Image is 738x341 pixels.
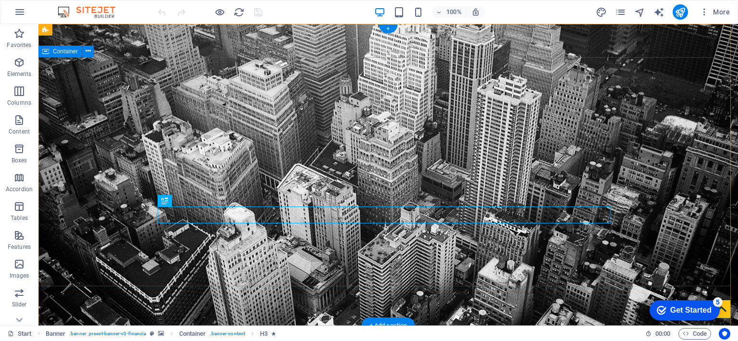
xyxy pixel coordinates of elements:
span: Click to select. Double-click to edit [179,328,206,340]
i: Pages (Ctrl+Alt+S) [615,7,626,18]
div: + Add section [362,317,415,334]
div: 5 [71,2,81,12]
p: Boxes [12,157,27,164]
p: Favorites [7,41,31,49]
span: Container [53,49,78,54]
p: Images [10,272,29,280]
button: reload [233,6,245,18]
button: Click here to leave preview mode and continue editing [214,6,225,18]
p: Content [9,128,30,135]
i: This element is a customizable preset [150,331,154,336]
img: Editor Logo [55,6,127,18]
div: Get Started [28,11,70,19]
p: Elements [7,70,32,78]
p: Accordion [6,185,33,193]
span: Code [683,328,707,340]
span: 00 00 [655,328,670,340]
button: 100% [432,6,466,18]
a: Click to cancel selection. Double-click to open Pages [8,328,32,340]
p: Features [8,243,31,251]
p: Tables [11,214,28,222]
i: This element contains a background [158,331,164,336]
i: Design (Ctrl+Alt+Y) [596,7,607,18]
h6: Session time [645,328,671,340]
button: More [696,4,734,20]
button: Code [678,328,711,340]
p: Columns [7,99,31,107]
i: On resize automatically adjust zoom level to fit chosen device. [471,8,480,16]
button: publish [673,4,688,20]
button: navigator [634,6,646,18]
h6: 100% [446,6,462,18]
div: + [379,24,397,33]
i: Reload page [234,7,245,18]
div: Get Started 5 items remaining, 0% complete [8,5,78,25]
i: Element contains an animation [271,331,276,336]
nav: breadcrumb [46,328,276,340]
span: : [662,330,664,337]
span: More [700,7,730,17]
span: Click to select. Double-click to edit [46,328,66,340]
span: . banner-content [210,328,245,340]
span: . banner .preset-banner-v3-financia [69,328,146,340]
button: design [596,6,607,18]
button: text_generator [653,6,665,18]
i: AI Writer [653,7,664,18]
p: Slider [12,301,27,308]
i: Publish [675,7,686,18]
button: pages [615,6,627,18]
span: Click to select. Double-click to edit [260,328,268,340]
i: Navigator [634,7,645,18]
button: Usercentrics [719,328,730,340]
